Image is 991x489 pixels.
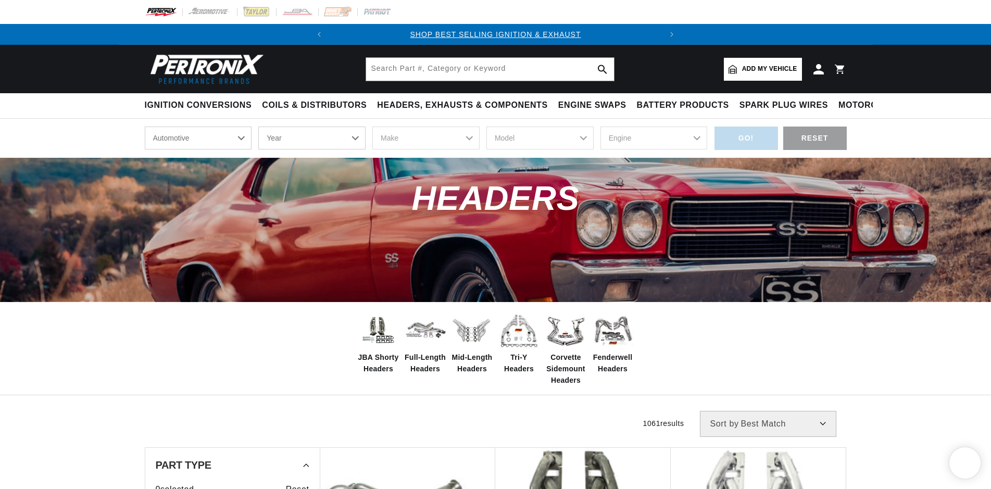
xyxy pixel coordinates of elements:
div: Announcement [330,29,661,40]
img: Corvette Sidemount Headers [545,310,587,352]
summary: Spark Plug Wires [734,93,833,118]
button: Translation missing: en.sections.announcements.next_announcement [661,24,682,45]
img: Fenderwell Headers [592,310,634,352]
img: Full-Length Headers [405,314,446,347]
select: Year [258,127,366,149]
a: Full-Length Headers Full-Length Headers [405,310,446,375]
summary: Battery Products [632,93,734,118]
a: Corvette Sidemount Headers Corvette Sidemount Headers [545,310,587,386]
img: Tri-Y Headers [498,310,540,352]
summary: Engine Swaps [553,93,632,118]
button: Translation missing: en.sections.announcements.previous_announcement [309,24,330,45]
select: Sort by [700,411,836,437]
img: JBA Shorty Headers [358,313,399,348]
span: Motorcycle [838,100,900,111]
summary: Coils & Distributors [257,93,372,118]
span: Ignition Conversions [145,100,252,111]
summary: Motorcycle [833,93,906,118]
slideshow-component: Translation missing: en.sections.announcements.announcement_bar [119,24,873,45]
summary: Ignition Conversions [145,93,257,118]
button: search button [591,58,614,81]
span: Fenderwell Headers [592,352,634,375]
span: Headers, Exhausts & Components [377,100,547,111]
span: Headers [411,179,579,217]
select: Model [486,127,594,149]
span: Sort by [710,420,739,428]
summary: Headers, Exhausts & Components [372,93,553,118]
select: Engine [600,127,708,149]
a: JBA Shorty Headers JBA Shorty Headers [358,310,399,375]
span: Full-Length Headers [405,352,446,375]
select: Make [372,127,480,149]
span: JBA Shorty Headers [358,352,399,375]
a: Fenderwell Headers Fenderwell Headers [592,310,634,375]
span: Corvette Sidemount Headers [545,352,587,386]
span: Spark Plug Wires [739,100,828,111]
select: Ride Type [145,127,252,149]
span: Battery Products [637,100,729,111]
a: Tri-Y Headers Tri-Y Headers [498,310,540,375]
a: Mid-Length Headers Mid-Length Headers [451,310,493,375]
div: 1 of 2 [330,29,661,40]
a: SHOP BEST SELLING IGNITION & EXHAUST [410,30,581,39]
span: Part Type [156,460,211,470]
img: Pertronix [145,51,265,87]
span: 1061 results [643,419,684,428]
span: Tri-Y Headers [498,352,540,375]
a: Add my vehicle [724,58,802,81]
img: Mid-Length Headers [451,310,493,352]
input: Search Part #, Category or Keyword [366,58,614,81]
span: Coils & Distributors [262,100,367,111]
span: Mid-Length Headers [451,352,493,375]
div: RESET [783,127,847,150]
span: Engine Swaps [558,100,626,111]
span: Add my vehicle [742,64,797,74]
